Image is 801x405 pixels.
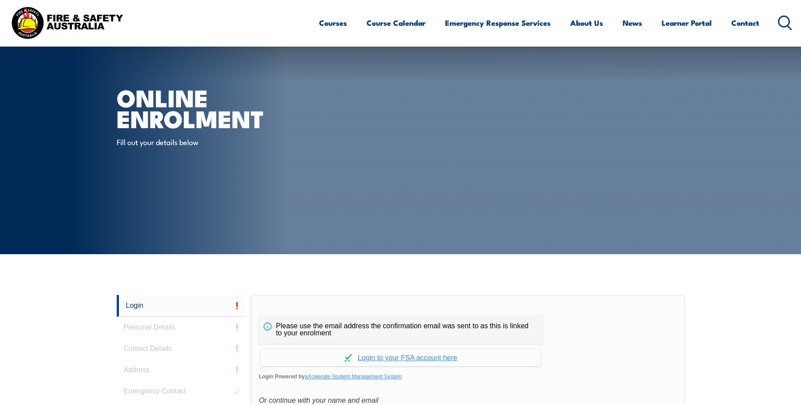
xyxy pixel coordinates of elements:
p: Fill out your details below [117,137,279,147]
a: Course Calendar [367,11,426,35]
a: Contact [731,11,759,35]
a: Courses [319,11,347,35]
a: About Us [570,11,603,35]
a: News [623,11,642,35]
a: Learner Portal [662,11,712,35]
div: Please use the email address the confirmation email was sent to as this is linked to your enrolment [259,315,543,344]
a: aXcelerate Student Management System [305,374,402,380]
img: Log in withaxcelerate [344,354,352,362]
h1: Online Enrolment [117,87,336,128]
a: Emergency Response Services [445,11,551,35]
span: Login Powered by [259,370,676,383]
a: Login [117,295,246,317]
